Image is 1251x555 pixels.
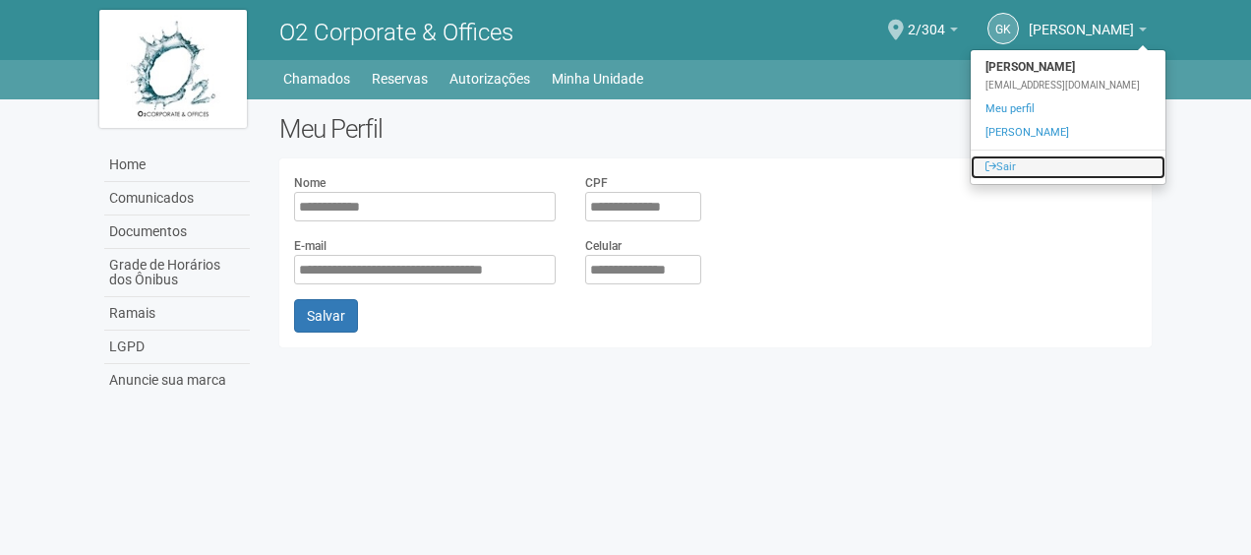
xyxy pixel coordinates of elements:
span: Gleice Kelly [1029,3,1134,37]
label: E-mail [294,237,327,255]
a: Anuncie sua marca [104,364,250,397]
label: CPF [585,174,608,192]
strong: [PERSON_NAME] [971,55,1165,79]
span: O2 Corporate & Offices [279,19,513,46]
a: Home [104,149,250,182]
a: [PERSON_NAME] [1029,25,1147,40]
label: Nome [294,174,326,192]
a: Chamados [283,65,350,92]
a: Meu perfil [971,97,1165,121]
a: GK [987,13,1019,44]
a: Autorizações [449,65,530,92]
a: Comunicados [104,182,250,216]
div: [EMAIL_ADDRESS][DOMAIN_NAME] [971,79,1165,92]
a: Ramais [104,297,250,331]
a: Sair [971,155,1165,179]
a: [PERSON_NAME] [971,121,1165,145]
button: Salvar [294,299,358,333]
a: Minha Unidade [552,65,643,92]
h2: Meu Perfil [279,114,1152,144]
a: Documentos [104,216,250,249]
a: Reservas [372,65,428,92]
span: 2/304 [908,3,945,37]
a: Grade de Horários dos Ônibus [104,249,250,297]
label: Celular [585,237,622,255]
img: logo.jpg [99,10,247,128]
a: 2/304 [908,25,958,40]
a: LGPD [104,331,250,364]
